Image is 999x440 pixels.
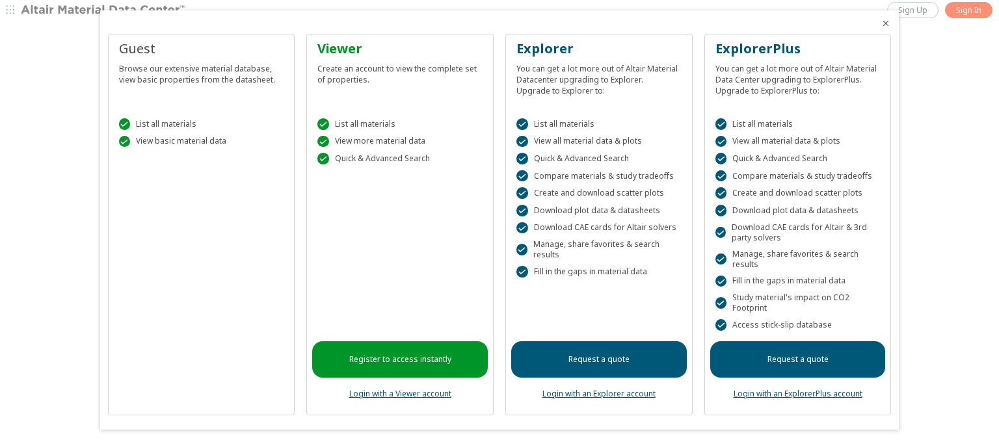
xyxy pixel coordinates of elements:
[715,297,726,309] div: 
[119,136,284,148] div: View basic material data
[119,136,131,148] div: 
[516,40,682,58] div: Explorer
[119,118,284,130] div: List all materials
[516,136,682,148] div: View all material data & plots
[516,153,528,164] div: 
[317,118,483,130] div: List all materials
[715,249,881,270] div: Manage, share favorites & search results
[715,118,881,130] div: List all materials
[715,319,881,331] div: Access stick-slip database
[317,153,329,164] div: 
[715,118,727,130] div: 
[715,58,881,96] div: You can get a lot more out of Altair Material Data Center upgrading to ExplorerPlus. Upgrade to E...
[516,222,682,234] div: Download CAE cards for Altair solvers
[516,187,528,199] div: 
[715,222,881,243] div: Download CAE cards for Altair & 3rd party solvers
[516,205,682,216] div: Download plot data & datasheets
[317,136,329,148] div: 
[715,205,727,216] div: 
[715,276,727,287] div: 
[715,187,881,199] div: Create and download scatter plots
[516,153,682,164] div: Quick & Advanced Search
[516,205,528,216] div: 
[715,170,727,182] div: 
[317,153,483,164] div: Quick & Advanced Search
[516,244,527,255] div: 
[715,170,881,182] div: Compare materials & study tradeoffs
[715,153,881,164] div: Quick & Advanced Search
[715,253,726,265] div: 
[516,170,528,182] div: 
[516,170,682,182] div: Compare materials & study tradeoffs
[516,136,528,148] div: 
[710,341,886,378] a: Request a quote
[119,40,284,58] div: Guest
[715,187,727,199] div: 
[881,18,891,29] button: Close
[542,388,656,399] a: Login with an Explorer account
[516,222,528,234] div: 
[516,118,528,130] div: 
[317,40,483,58] div: Viewer
[715,319,727,331] div: 
[715,40,881,58] div: ExplorerPlus
[715,227,726,239] div: 
[715,136,881,148] div: View all material data & plots
[516,118,682,130] div: List all materials
[715,153,727,164] div: 
[312,341,488,378] a: Register to access instantly
[715,292,881,313] div: Study material's impact on CO2 Footprint
[715,136,727,148] div: 
[516,187,682,199] div: Create and download scatter plots
[715,205,881,216] div: Download plot data & datasheets
[317,58,483,85] div: Create an account to view the complete set of properties.
[516,239,682,260] div: Manage, share favorites & search results
[715,276,881,287] div: Fill in the gaps in material data
[511,341,687,378] a: Request a quote
[516,266,528,278] div: 
[349,388,451,399] a: Login with a Viewer account
[317,136,483,148] div: View more material data
[734,388,862,399] a: Login with an ExplorerPlus account
[516,58,682,96] div: You can get a lot more out of Altair Material Datacenter upgrading to Explorer. Upgrade to Explor...
[317,118,329,130] div: 
[516,266,682,278] div: Fill in the gaps in material data
[119,118,131,130] div: 
[119,58,284,85] div: Browse our extensive material database, view basic properties from the datasheet.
